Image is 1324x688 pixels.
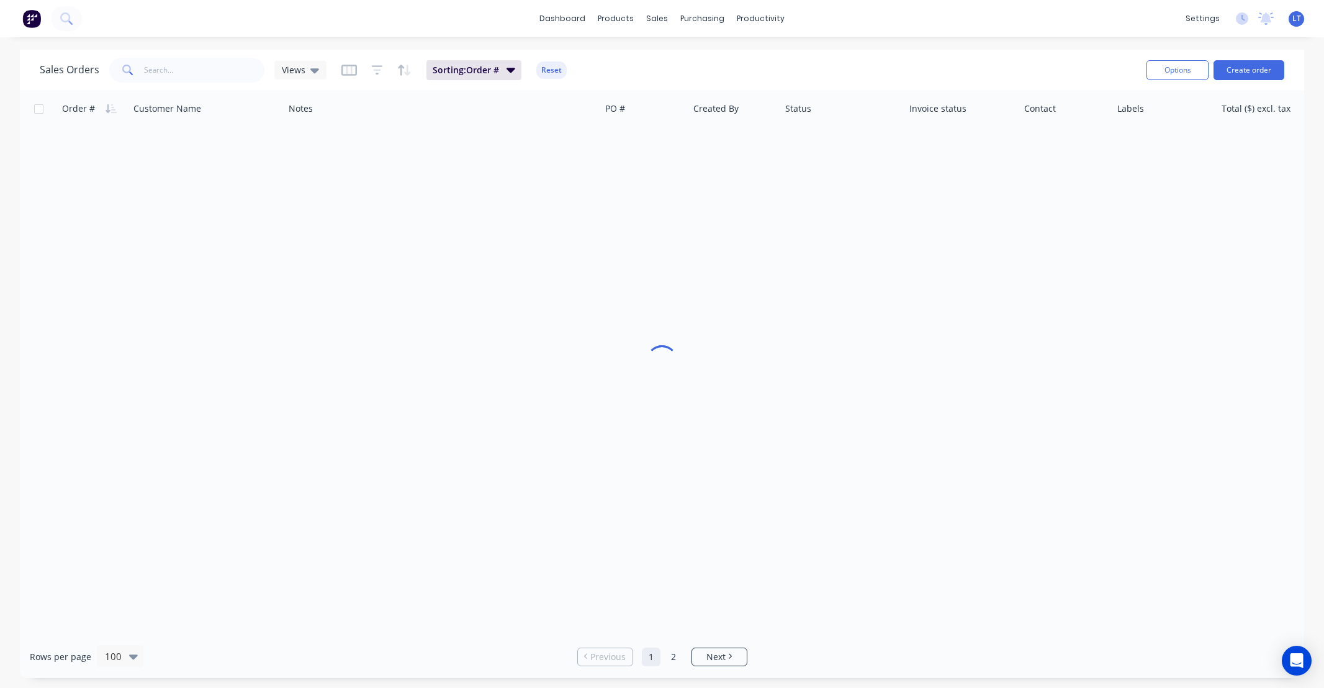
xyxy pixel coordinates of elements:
[1214,60,1284,80] button: Create order
[1292,13,1301,24] span: LT
[642,648,660,666] a: Page 1 is your current page
[785,102,811,115] div: Status
[22,9,41,28] img: Factory
[692,651,747,663] a: Next page
[706,651,726,663] span: Next
[640,9,674,28] div: sales
[592,9,640,28] div: products
[590,651,626,663] span: Previous
[282,63,305,76] span: Views
[533,9,592,28] a: dashboard
[40,64,99,76] h1: Sales Orders
[605,102,625,115] div: PO #
[1117,102,1144,115] div: Labels
[1179,9,1226,28] div: settings
[1146,60,1209,80] button: Options
[133,102,201,115] div: Customer Name
[664,648,683,666] a: Page 2
[144,58,265,83] input: Search...
[30,651,91,663] span: Rows per page
[909,102,966,115] div: Invoice status
[1222,102,1290,115] div: Total ($) excl. tax
[433,64,499,76] span: Sorting: Order #
[578,651,633,663] a: Previous page
[62,102,95,115] div: Order #
[572,648,752,666] ul: Pagination
[693,102,739,115] div: Created By
[1282,646,1312,676] div: Open Intercom Messenger
[426,60,521,80] button: Sorting:Order #
[289,102,313,115] div: Notes
[536,61,567,79] button: Reset
[731,9,791,28] div: productivity
[1024,102,1056,115] div: Contact
[674,9,731,28] div: purchasing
